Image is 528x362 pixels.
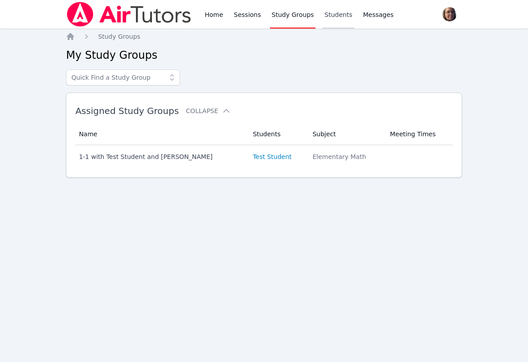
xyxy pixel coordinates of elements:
img: Air Tutors [66,2,192,27]
nav: Breadcrumb [66,32,462,41]
th: Meeting Times [385,123,453,145]
button: Collapse [186,106,230,115]
div: 1-1 with Test Student and [PERSON_NAME] [79,152,242,161]
span: Messages [363,10,394,19]
input: Quick Find a Study Group [66,69,180,85]
th: Subject [307,123,385,145]
div: Elementary Math [312,152,379,161]
th: Students [247,123,307,145]
a: Study Groups [98,32,140,41]
span: Study Groups [98,33,140,40]
tr: 1-1 with Test Student and [PERSON_NAME]Test StudentElementary Math [75,145,453,168]
th: Name [75,123,247,145]
h2: My Study Groups [66,48,462,62]
span: Assigned Study Groups [75,106,179,116]
a: Test Student [253,152,291,161]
